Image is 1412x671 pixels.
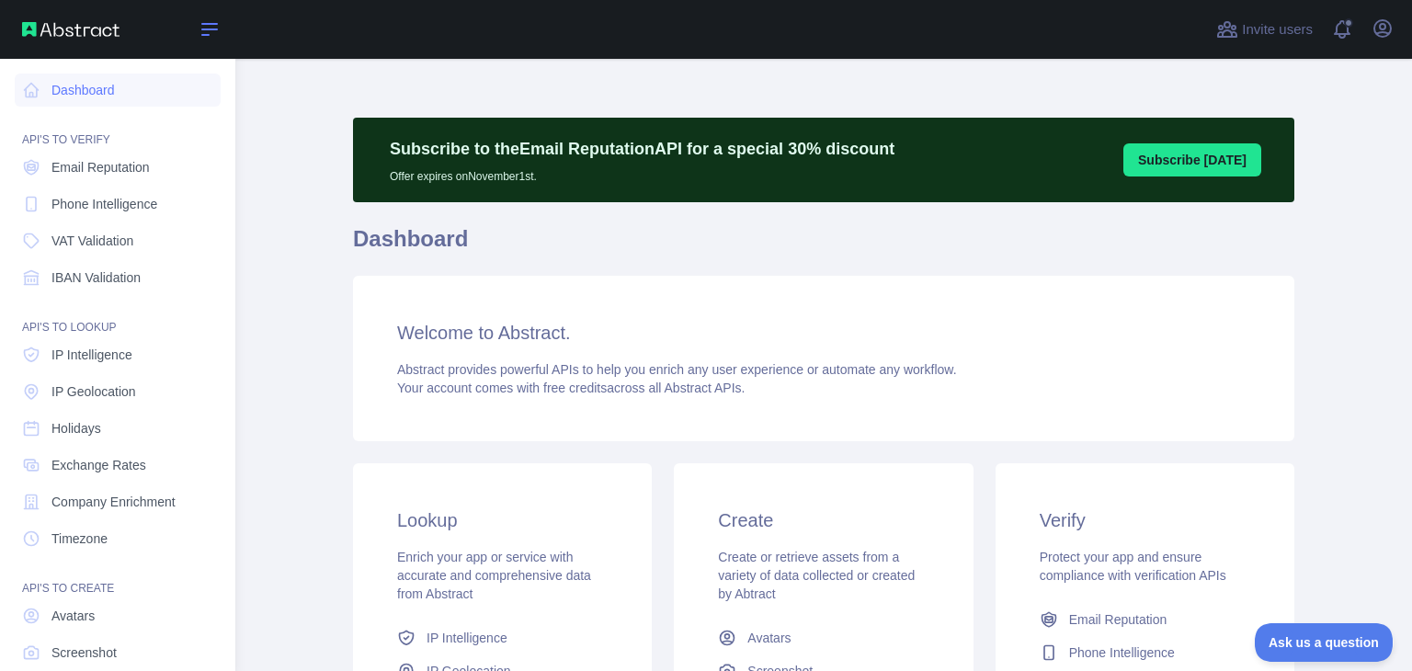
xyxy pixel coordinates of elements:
span: Protect your app and ensure compliance with verification APIs [1040,550,1226,583]
span: Avatars [747,629,791,647]
span: Company Enrichment [51,493,176,511]
span: IP Intelligence [427,629,507,647]
iframe: Toggle Customer Support [1255,623,1394,662]
a: IP Intelligence [15,338,221,371]
span: IP Intelligence [51,346,132,364]
a: Holidays [15,412,221,445]
a: VAT Validation [15,224,221,257]
a: Phone Intelligence [15,188,221,221]
a: Avatars [15,599,221,632]
span: free credits [543,381,607,395]
div: API'S TO LOOKUP [15,298,221,335]
a: Exchange Rates [15,449,221,482]
h3: Create [718,507,928,533]
a: Timezone [15,522,221,555]
span: Create or retrieve assets from a variety of data collected or created by Abtract [718,550,915,601]
a: Dashboard [15,74,221,107]
a: Phone Intelligence [1032,636,1258,669]
a: Avatars [711,621,936,654]
h1: Dashboard [353,224,1294,268]
span: Phone Intelligence [1069,643,1175,662]
a: IBAN Validation [15,261,221,294]
h3: Verify [1040,507,1250,533]
span: IBAN Validation [51,268,141,287]
img: Abstract API [22,22,120,37]
h3: Lookup [397,507,608,533]
p: Subscribe to the Email Reputation API for a special 30 % discount [390,136,894,162]
div: API'S TO CREATE [15,559,221,596]
span: Screenshot [51,643,117,662]
span: Email Reputation [51,158,150,176]
h3: Welcome to Abstract. [397,320,1250,346]
a: IP Intelligence [390,621,615,654]
span: IP Geolocation [51,382,136,401]
div: API'S TO VERIFY [15,110,221,147]
span: VAT Validation [51,232,133,250]
a: Email Reputation [15,151,221,184]
span: Phone Intelligence [51,195,157,213]
span: Timezone [51,529,108,548]
a: Company Enrichment [15,485,221,518]
span: Invite users [1242,19,1313,40]
button: Subscribe [DATE] [1123,143,1261,176]
span: Exchange Rates [51,456,146,474]
button: Invite users [1213,15,1316,44]
span: Abstract provides powerful APIs to help you enrich any user experience or automate any workflow. [397,362,957,377]
a: Email Reputation [1032,603,1258,636]
span: Enrich your app or service with accurate and comprehensive data from Abstract [397,550,591,601]
span: Holidays [51,419,101,438]
a: Screenshot [15,636,221,669]
span: Avatars [51,607,95,625]
span: Your account comes with across all Abstract APIs. [397,381,745,395]
span: Email Reputation [1069,610,1167,629]
a: IP Geolocation [15,375,221,408]
p: Offer expires on November 1st. [390,162,894,184]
